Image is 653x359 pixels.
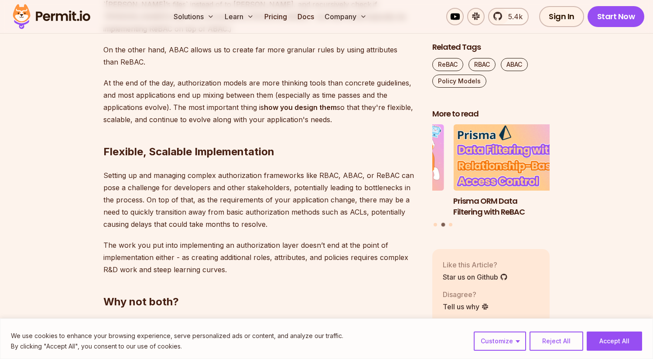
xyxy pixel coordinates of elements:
a: Pricing [261,8,291,25]
a: RBAC [468,58,496,71]
li: 2 of 3 [453,125,571,218]
p: At the end of the day, authorization models are more thinking tools than concrete guidelines, and... [103,77,418,126]
a: Start Now [588,6,645,27]
h3: Prisma ORM Data Filtering with ReBAC [453,196,571,218]
button: Solutions [170,8,218,25]
button: Go to slide 3 [449,223,452,227]
img: Permit logo [9,2,94,31]
h2: Related Tags [432,42,550,53]
a: ABAC [501,58,528,71]
a: Sign In [539,6,584,27]
p: By clicking "Accept All", you consent to our use of cookies. [11,341,343,352]
h2: Flexible, Scalable Implementation [103,110,418,159]
a: Docs [294,8,318,25]
div: Posts [432,125,550,228]
span: 5.4k [503,11,523,22]
p: Setting up and managing complex authorization frameworks like RBAC, ABAC, or ReBAC can pose a cha... [103,169,418,230]
button: Customize [474,332,526,351]
p: We use cookies to enhance your browsing experience, serve personalized ads or content, and analyz... [11,331,343,341]
a: Policy Models [432,75,486,88]
button: Learn [221,8,257,25]
button: Reject All [530,332,583,351]
a: ReBAC [432,58,463,71]
button: Go to slide 1 [434,223,437,227]
button: Company [321,8,370,25]
li: 1 of 3 [326,125,444,218]
p: Disagree? [443,289,489,300]
button: Accept All [587,332,642,351]
a: Prisma ORM Data Filtering with ReBACPrisma ORM Data Filtering with ReBAC [453,125,571,218]
h2: More to read [432,109,550,120]
img: Prisma ORM Data Filtering with ReBAC [453,125,571,191]
a: 5.4k [488,8,529,25]
p: On the other hand, ABAC allows us to create far more granular rules by using attributes than ReBAC. [103,44,418,68]
a: Tell us why [443,301,489,312]
a: Star us on Github [443,272,508,282]
h2: Why not both? [103,260,418,309]
button: Go to slide 2 [441,223,445,227]
p: Like this Article? [443,260,508,270]
strong: how you design them [264,103,337,112]
h3: Why JWTs Can’t Handle AI Agent Access [326,196,444,218]
p: The work you put into implementing an authorization layer doesn’t end at the point of implementat... [103,239,418,276]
